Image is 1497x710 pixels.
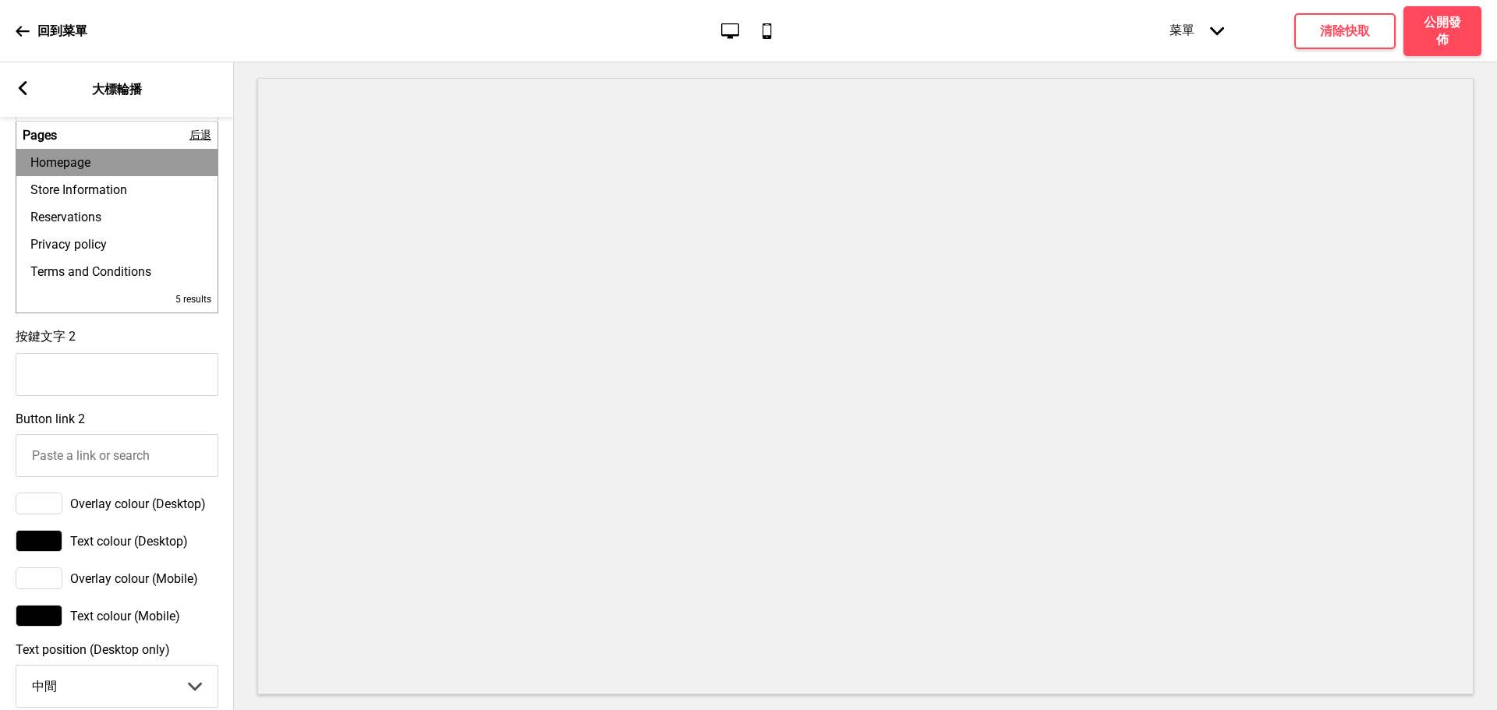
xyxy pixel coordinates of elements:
p: 回到菜單 [37,23,87,40]
span: 后退 [189,129,211,143]
div: 菜單 [1154,7,1240,55]
span: Privacy policy [30,237,107,252]
label: Button link 2 [16,412,85,426]
div: Overlay colour (Mobile) [16,567,218,589]
span: Text colour (Desktop) [70,534,188,549]
label: Text position (Desktop only) [16,642,218,657]
span: Store Information [30,182,127,197]
input: Paste a link or search [16,434,218,477]
span: 5 results [175,294,211,305]
span: Overlay colour (Mobile) [70,571,198,586]
h4: 清除快取 [1320,23,1370,40]
div: Overlay colour (Desktop) [16,493,218,514]
p: 大標輪播 [92,81,142,98]
h4: 公開發佈 [1419,14,1466,48]
span: Homepage [30,155,90,170]
span: Reservations [30,210,101,224]
span: Pages [23,128,57,143]
span: Overlay colour (Desktop) [70,496,206,511]
span: Text colour (Mobile) [70,609,180,623]
span: Terms and Conditions [30,264,151,279]
div: Text colour (Desktop) [16,530,218,552]
label: 按鍵文字 2 [16,329,76,344]
button: 公開發佈 [1403,6,1481,56]
a: 回到菜單 [16,10,87,52]
div: Text colour (Mobile) [16,605,218,627]
button: 清除快取 [1294,13,1396,49]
